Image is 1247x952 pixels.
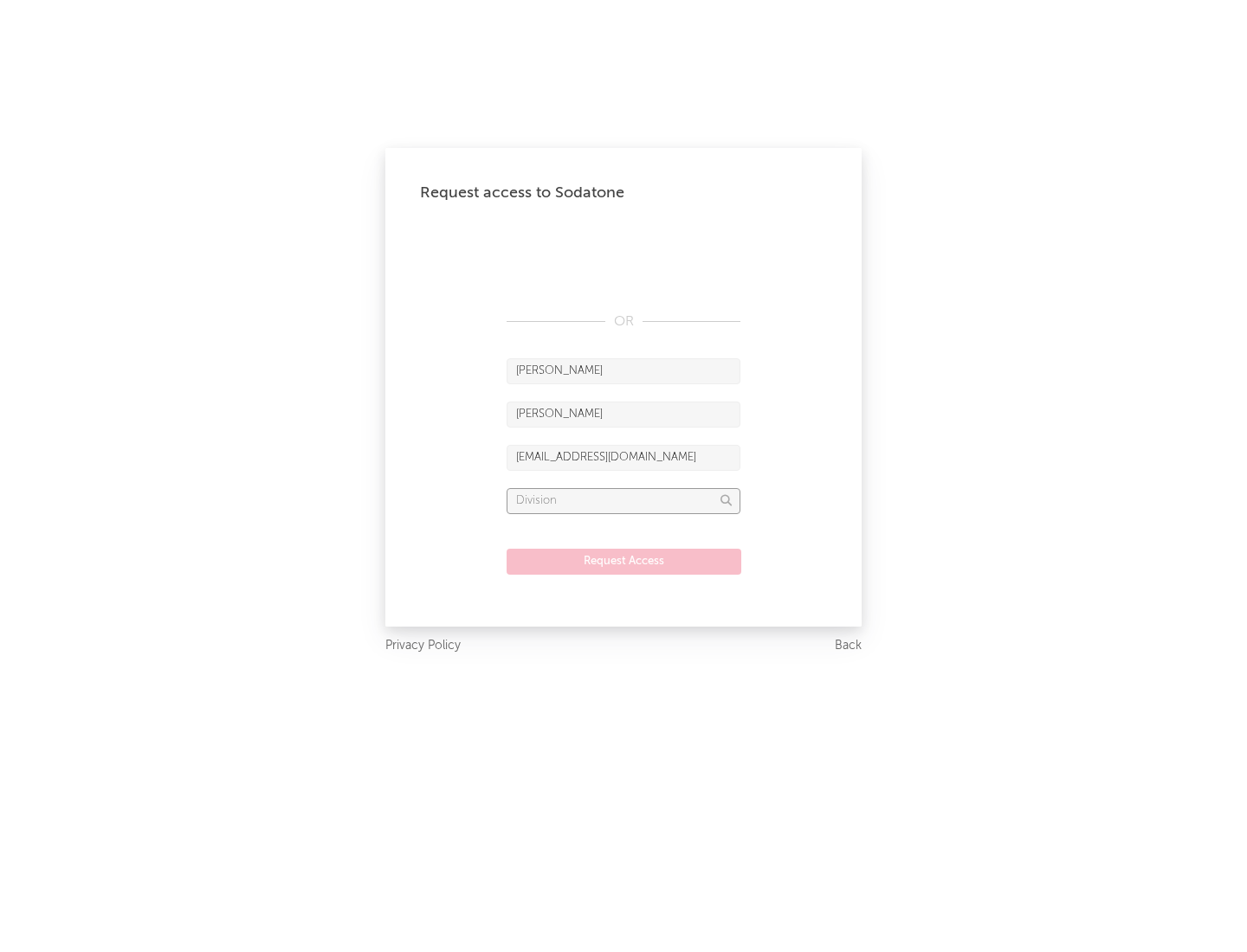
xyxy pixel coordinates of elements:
button: Request Access [507,549,741,575]
input: First Name [507,358,740,384]
input: Division [507,488,740,514]
a: Back [835,635,862,657]
input: Last Name [507,402,740,428]
div: Request access to Sodatone [420,183,827,203]
input: Email [507,445,740,471]
div: OR [507,312,740,332]
a: Privacy Policy [385,635,461,657]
